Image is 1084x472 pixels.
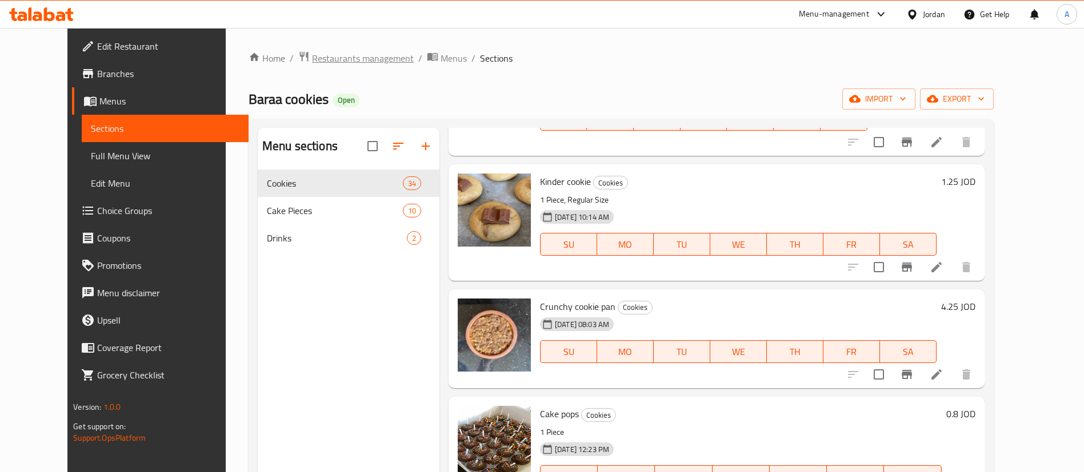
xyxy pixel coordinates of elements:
[731,111,769,128] span: TH
[685,111,723,128] span: WE
[842,88,915,110] button: import
[715,344,762,360] span: WE
[403,176,421,190] div: items
[258,170,439,197] div: Cookies34
[1065,8,1069,21] span: A
[458,174,531,247] img: Kinder cookie
[953,128,980,156] button: delete
[867,362,891,386] span: Select to update
[72,252,249,279] a: Promotions
[333,95,359,105] span: Open
[597,340,654,363] button: MO
[597,233,654,256] button: MO
[249,51,285,65] a: Home
[91,122,239,135] span: Sections
[715,236,762,253] span: WE
[412,132,439,160] button: Add section
[930,368,943,381] a: Edit menu item
[97,67,239,80] span: Branches
[471,51,475,65] li: /
[249,51,994,66] nav: breadcrumb
[267,176,403,190] span: Cookies
[658,236,706,253] span: TU
[618,301,652,314] span: Cookies
[72,197,249,224] a: Choice Groups
[880,340,937,363] button: SA
[458,298,531,372] img: Crunchy cookie pan
[290,51,294,65] li: /
[72,306,249,334] a: Upsell
[767,340,823,363] button: TH
[581,408,616,422] div: Cookies
[97,313,239,327] span: Upsell
[480,51,513,65] span: Sections
[97,231,239,245] span: Coupons
[953,361,980,388] button: delete
[828,344,875,360] span: FR
[97,204,239,217] span: Choice Groups
[103,400,121,414] span: 1.0.0
[403,205,421,216] span: 10
[923,8,945,21] div: Jordan
[267,231,407,245] span: Drinks
[602,344,649,360] span: MO
[550,212,614,223] span: [DATE] 10:14 AM
[312,51,414,65] span: Restaurants management
[941,298,975,314] h6: 4.25 JOD
[72,60,249,87] a: Branches
[550,444,614,455] span: [DATE] 12:23 PM
[403,204,421,217] div: items
[407,231,421,245] div: items
[91,149,239,163] span: Full Menu View
[97,39,239,53] span: Edit Restaurant
[893,128,921,156] button: Branch-specific-item
[267,204,403,217] span: Cake Pieces
[941,174,975,189] h6: 1.25 JOD
[540,405,579,422] span: Cake pops
[407,233,421,244] span: 2
[767,233,823,256] button: TH
[97,259,239,272] span: Promotions
[593,176,628,189] div: Cookies
[540,425,942,439] p: 1 Piece
[867,255,891,279] span: Select to update
[618,301,653,314] div: Cookies
[930,260,943,274] a: Edit menu item
[867,130,891,154] span: Select to update
[97,286,239,300] span: Menu disclaimer
[885,344,932,360] span: SA
[249,86,329,112] span: Baraa cookies
[545,111,583,128] span: SU
[582,409,615,422] span: Cookies
[540,298,615,315] span: Crunchy cookie pan
[82,170,249,197] a: Edit Menu
[82,142,249,170] a: Full Menu View
[799,7,869,21] div: Menu-management
[771,344,819,360] span: TH
[262,138,338,155] h2: Menu sections
[72,361,249,389] a: Grocery Checklist
[885,236,932,253] span: SA
[540,340,597,363] button: SU
[893,253,921,281] button: Branch-specific-item
[920,88,994,110] button: export
[710,233,767,256] button: WE
[828,236,875,253] span: FR
[82,115,249,142] a: Sections
[258,197,439,224] div: Cake Pieces10
[658,344,706,360] span: TU
[929,92,985,106] span: export
[893,361,921,388] button: Branch-specific-item
[771,236,819,253] span: TH
[540,233,597,256] button: SU
[710,340,767,363] button: WE
[72,279,249,306] a: Menu disclaimer
[258,165,439,256] nav: Menu sections
[638,111,676,128] span: TU
[385,132,412,160] span: Sort sections
[72,334,249,361] a: Coverage Report
[73,400,101,414] span: Version:
[361,134,385,158] span: Select all sections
